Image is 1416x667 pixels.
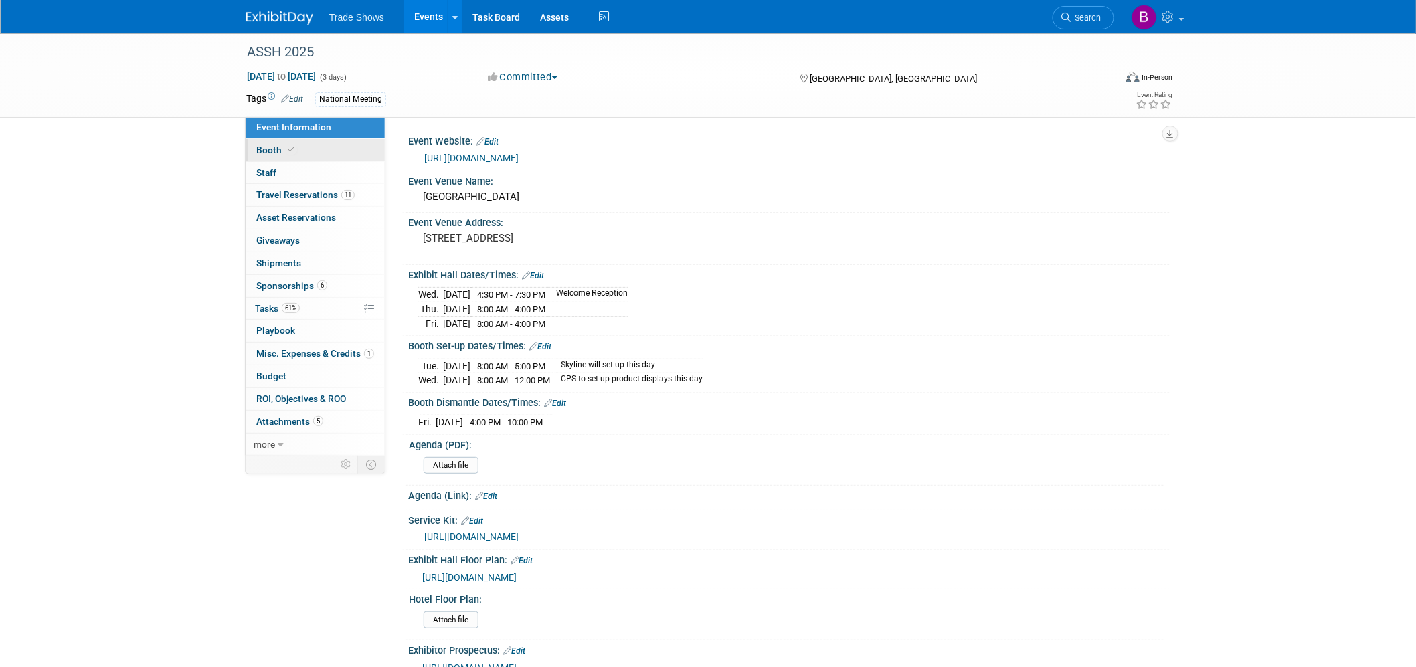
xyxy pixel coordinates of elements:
[436,415,463,430] td: [DATE]
[358,456,385,473] td: Toggle Event Tabs
[408,171,1170,188] div: Event Venue Name:
[256,189,355,200] span: Travel Reservations
[409,589,1164,606] div: Hotel Floor Plan:
[256,416,323,427] span: Attachments
[246,343,385,365] a: Misc. Expenses & Credits1
[408,550,1170,567] div: Exhibit Hall Floor Plan:
[443,373,470,387] td: [DATE]
[246,184,385,206] a: Travel Reservations11
[246,92,303,107] td: Tags
[341,190,355,200] span: 11
[256,258,301,268] span: Shipments
[423,232,711,244] pre: [STREET_ADDRESS]
[544,399,566,408] a: Edit
[477,375,550,385] span: 8:00 AM - 12:00 PM
[443,359,470,373] td: [DATE]
[476,137,499,147] a: Edit
[418,302,443,317] td: Thu.
[1071,13,1101,23] span: Search
[408,510,1170,528] div: Service Kit:
[256,325,295,336] span: Playbook
[288,146,294,153] i: Booth reservation complete
[810,74,977,84] span: [GEOGRAPHIC_DATA], [GEOGRAPHIC_DATA]
[553,359,703,373] td: Skyline will set up this day
[511,556,533,565] a: Edit
[246,70,317,82] span: [DATE] [DATE]
[477,361,545,371] span: 8:00 AM - 5:00 PM
[242,40,1094,64] div: ASSH 2025
[408,640,1170,658] div: Exhibitor Prospectus:
[408,265,1170,282] div: Exhibit Hall Dates/Times:
[409,435,1164,452] div: Agenda (PDF):
[313,416,323,426] span: 5
[1142,72,1173,82] div: In-Person
[254,439,275,450] span: more
[364,349,374,359] span: 1
[470,417,543,427] span: 4:00 PM - 10:00 PM
[246,365,385,387] a: Budget
[418,373,443,387] td: Wed.
[246,388,385,410] a: ROI, Objectives & ROO
[246,229,385,252] a: Giveaways
[418,288,443,302] td: Wed.
[282,303,300,313] span: 61%
[1126,72,1140,82] img: Format-Inperson.png
[256,122,331,132] span: Event Information
[246,411,385,433] a: Attachments5
[477,290,545,300] span: 4:30 PM - 7:30 PM
[317,280,327,290] span: 6
[246,252,385,274] a: Shipments
[553,373,703,387] td: CPS to set up product displays this day
[246,207,385,229] a: Asset Reservations
[255,303,300,314] span: Tasks
[1132,5,1157,30] img: Becca Rensi
[475,492,497,501] a: Edit
[246,434,385,456] a: more
[408,393,1170,410] div: Booth Dismantle Dates/Times:
[246,11,313,25] img: ExhibitDay
[418,316,443,330] td: Fri.
[483,70,563,84] button: Committed
[256,371,286,381] span: Budget
[256,348,374,359] span: Misc. Expenses & Credits
[246,139,385,161] a: Booth
[522,271,544,280] a: Edit
[281,94,303,104] a: Edit
[275,71,288,82] span: to
[548,288,628,302] td: Welcome Reception
[246,298,385,320] a: Tasks61%
[246,320,385,342] a: Playbook
[319,73,347,82] span: (3 days)
[424,153,519,163] a: [URL][DOMAIN_NAME]
[256,145,297,155] span: Booth
[315,92,386,106] div: National Meeting
[256,235,300,246] span: Giveaways
[408,486,1170,503] div: Agenda (Link):
[461,516,483,526] a: Edit
[246,116,385,138] a: Event Information
[1053,6,1114,29] a: Search
[477,319,545,329] span: 8:00 AM - 4:00 PM
[256,212,336,223] span: Asset Reservations
[408,131,1170,149] div: Event Website:
[408,336,1170,353] div: Booth Set-up Dates/Times:
[477,304,545,314] span: 8:00 AM - 4:00 PM
[418,359,443,373] td: Tue.
[422,572,517,583] a: [URL][DOMAIN_NAME]
[443,302,470,317] td: [DATE]
[443,316,470,330] td: [DATE]
[1136,92,1172,98] div: Event Rating
[246,275,385,297] a: Sponsorships6
[443,288,470,302] td: [DATE]
[256,393,346,404] span: ROI, Objectives & ROO
[503,646,525,656] a: Edit
[256,167,276,178] span: Staff
[408,213,1170,229] div: Event Venue Address:
[256,280,327,291] span: Sponsorships
[418,415,436,430] td: Fri.
[529,342,551,351] a: Edit
[246,162,385,184] a: Staff
[418,187,1160,207] div: [GEOGRAPHIC_DATA]
[424,531,519,542] a: [URL][DOMAIN_NAME]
